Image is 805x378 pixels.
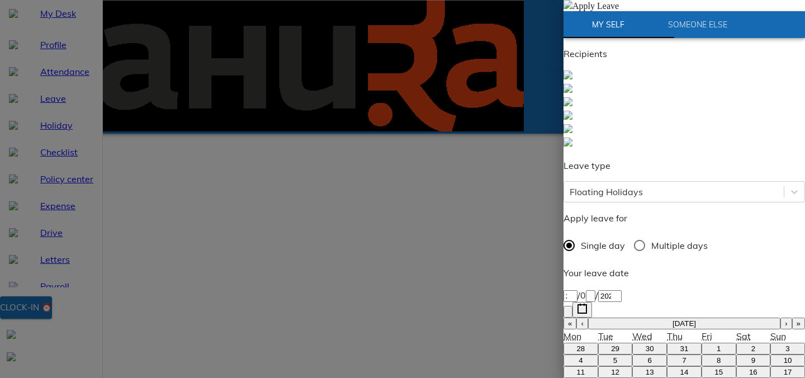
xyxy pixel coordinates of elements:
img: defaultEmp.0e2b4d71.svg [563,124,572,133]
button: 30 July 2025 [632,343,667,355]
div: Floating Holidays [570,185,643,199]
abbr: 6 August 2025 [648,356,652,365]
abbr: Thursday [667,330,683,342]
button: 15 August 2025 [702,366,736,378]
span: 0 [580,290,586,301]
abbr: 16 August 2025 [749,368,757,376]
span: Recipients [563,48,607,59]
img: defaultEmp.0e2b4d71.svg [563,70,572,79]
button: 16 August 2025 [736,366,771,378]
a: Lee Ignatius [563,123,805,136]
button: 13 August 2025 [632,366,667,378]
span: Someone Else [660,18,736,32]
button: › [780,318,792,329]
button: [DATE] [588,318,780,329]
abbr: 17 August 2025 [784,368,792,376]
abbr: 15 August 2025 [714,368,723,376]
span: / [595,290,598,301]
button: 2 August 2025 [736,343,771,355]
button: 6 August 2025 [632,355,667,366]
button: 14 August 2025 [667,366,702,378]
abbr: 14 August 2025 [680,368,689,376]
abbr: 12 August 2025 [611,368,619,376]
span: Apply leave for [563,212,627,224]
img: defaultEmp.0e2b4d71.svg [563,84,572,93]
input: ---- [598,290,622,302]
button: 7 August 2025 [667,355,702,366]
a: Karl Fernandes [563,69,805,83]
img: defaultEmp.0e2b4d71.svg [563,138,572,147]
abbr: 1 August 2025 [717,344,721,353]
abbr: 30 July 2025 [646,344,654,353]
button: 1 August 2025 [702,343,736,355]
input: -- [586,290,595,302]
abbr: Tuesday [598,330,613,342]
abbr: 31 July 2025 [680,344,689,353]
abbr: Monday [563,330,581,342]
abbr: 4 August 2025 [579,356,583,365]
button: 11 August 2025 [563,366,598,378]
a: Harinath Prajapati [563,83,805,96]
a: Ritvik Lukose [563,96,805,110]
abbr: Saturday [736,330,751,342]
abbr: 3 August 2025 [785,344,789,353]
button: 9 August 2025 [736,355,771,366]
abbr: 11 August 2025 [576,368,585,376]
button: ‹ [576,318,588,329]
a: sumHR admin [563,136,805,150]
abbr: 28 July 2025 [576,344,585,353]
span: / [577,290,580,301]
span: Single day [581,239,625,252]
p: Leave type [563,159,805,172]
span: Multiple days [651,239,708,252]
button: 10 August 2025 [770,355,805,366]
abbr: Friday [702,330,712,342]
abbr: 8 August 2025 [717,356,721,365]
abbr: Wednesday [632,330,652,342]
abbr: 5 August 2025 [613,356,617,365]
button: 12 August 2025 [598,366,633,378]
input: -- [563,290,577,302]
span: Apply Leave [572,1,619,11]
button: 3 August 2025 [770,343,805,355]
button: » [792,318,805,329]
abbr: 29 July 2025 [611,344,619,353]
button: 4 August 2025 [563,355,598,366]
span: Your leave date [563,267,629,278]
abbr: 9 August 2025 [751,356,755,365]
abbr: Sunday [770,330,786,342]
img: defaultEmp.0e2b4d71.svg [563,97,572,106]
abbr: 7 August 2025 [682,356,686,365]
button: 8 August 2025 [702,355,736,366]
button: 17 August 2025 [770,366,805,378]
button: 31 July 2025 [667,343,702,355]
abbr: 2 August 2025 [751,344,755,353]
div: daytype [563,234,805,257]
img: defaultEmp.0e2b4d71.svg [563,111,572,120]
button: 28 July 2025 [563,343,598,355]
button: 5 August 2025 [598,355,633,366]
abbr: 13 August 2025 [646,368,654,376]
a: Deepta Vivek [563,110,805,123]
abbr: 10 August 2025 [784,356,792,365]
button: « [563,318,576,329]
span: My Self [570,18,646,32]
button: 29 July 2025 [598,343,633,355]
